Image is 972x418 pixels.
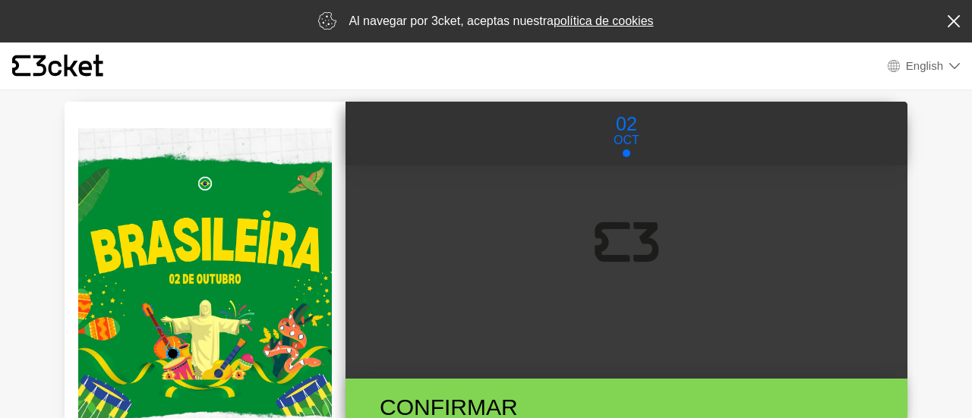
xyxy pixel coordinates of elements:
g: {' '} [12,55,30,77]
button: 02 Oct [598,109,655,158]
a: política de cookies [554,14,654,27]
p: 02 [614,110,639,139]
p: Oct [614,131,639,149]
p: Al navegar por 3cket, aceptas nuestra [349,12,653,30]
